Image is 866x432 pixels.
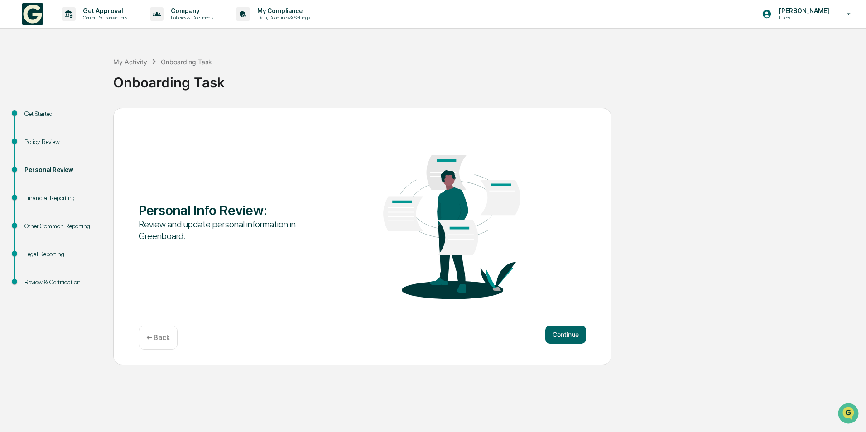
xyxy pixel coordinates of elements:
img: logo [22,3,43,25]
div: 🖐️ [9,115,16,122]
a: 🖐️Preclearance [5,110,62,127]
span: Preclearance [18,114,58,123]
button: Continue [545,326,586,344]
div: 🗄️ [66,115,73,122]
div: We're available if you need us! [31,78,115,86]
p: Company [164,7,218,14]
div: Personal Review [24,165,99,175]
button: Start new chat [154,72,165,83]
div: Onboarding Task [161,58,212,66]
div: Review & Certification [24,278,99,287]
p: Users [772,14,834,21]
span: Attestations [75,114,112,123]
a: 🔎Data Lookup [5,128,61,144]
p: Data, Deadlines & Settings [250,14,314,21]
div: 🔎 [9,132,16,139]
img: Personal Info Review [362,128,541,314]
div: Financial Reporting [24,193,99,203]
div: Other Common Reporting [24,221,99,231]
p: [PERSON_NAME] [772,7,834,14]
p: My Compliance [250,7,314,14]
div: Review and update personal information in Greenboard. [139,218,318,242]
div: Start new chat [31,69,149,78]
a: 🗄️Attestations [62,110,116,127]
span: Data Lookup [18,131,57,140]
p: Get Approval [76,7,132,14]
a: Powered byPylon [64,153,110,160]
p: Content & Transactions [76,14,132,21]
p: Policies & Documents [164,14,218,21]
iframe: Open customer support [837,402,861,427]
div: Personal Info Review : [139,202,318,218]
div: Onboarding Task [113,67,861,91]
div: Policy Review [24,137,99,147]
div: Get Started [24,109,99,119]
img: 1746055101610-c473b297-6a78-478c-a979-82029cc54cd1 [9,69,25,86]
div: Legal Reporting [24,250,99,259]
span: Pylon [90,154,110,160]
p: ← Back [146,333,170,342]
p: How can we help? [9,19,165,34]
div: My Activity [113,58,147,66]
